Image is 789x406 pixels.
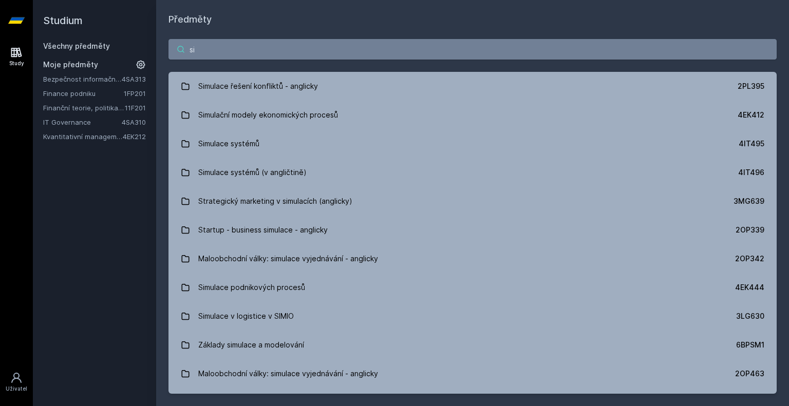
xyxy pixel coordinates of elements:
[43,42,110,50] a: Všechny předměty
[168,12,777,27] h1: Předměty
[2,41,31,72] a: Study
[122,118,146,126] a: 4SA310
[739,139,764,149] div: 4IT495
[168,101,777,129] a: Simulační modely ekonomických procesů 4EK412
[168,273,777,302] a: Simulace podnikových procesů 4EK444
[735,282,764,293] div: 4EK444
[198,277,305,298] div: Simulace podnikových procesů
[168,244,777,273] a: Maloobchodní války: simulace vyjednávání - anglicky 2OP342
[168,216,777,244] a: Startup - business simulace - anglicky 2OP339
[198,105,338,125] div: Simulační modely ekonomických procesů
[168,331,777,359] a: Základy simulace a modelování 6BPSM1
[43,103,125,113] a: Finanční teorie, politika a instituce
[9,60,24,67] div: Study
[168,129,777,158] a: Simulace systémů 4IT495
[198,191,352,211] div: Strategický marketing v simulacích (anglicky)
[198,162,307,183] div: Simulace systémů (v angličtině)
[168,187,777,216] a: Strategický marketing v simulacích (anglicky) 3MG639
[43,60,98,70] span: Moje předměty
[6,385,27,393] div: Uživatel
[198,248,378,269] div: Maloobchodní války: simulace vyjednávání - anglicky
[2,366,31,398] a: Uživatel
[198,363,378,384] div: Maloobchodní války: simulace vyjednávání - anglicky
[43,74,122,84] a: Bezpečnost informačních systémů
[736,225,764,235] div: 2OP339
[168,39,777,60] input: Název nebo ident předmětu…
[168,72,777,101] a: Simulace řešení konfliktů - anglicky 2PL395
[123,132,146,141] a: 4EK212
[122,75,146,83] a: 4SA313
[735,369,764,379] div: 2OP463
[43,117,122,127] a: IT Governance
[198,133,259,154] div: Simulace systémů
[738,110,764,120] div: 4EK412
[735,254,764,264] div: 2OP342
[736,340,764,350] div: 6BPSM1
[43,88,124,99] a: Finance podniku
[168,158,777,187] a: Simulace systémů (v angličtině) 4IT496
[738,81,764,91] div: 2PL395
[125,104,146,112] a: 11F201
[198,76,318,96] div: Simulace řešení konfliktů - anglicky
[738,167,764,178] div: 4IT496
[198,335,304,355] div: Základy simulace a modelování
[168,302,777,331] a: Simulace v logistice v SIMIO 3LG630
[43,131,123,142] a: Kvantitativní management
[198,306,294,326] div: Simulace v logistice v SIMIO
[168,359,777,388] a: Maloobchodní války: simulace vyjednávání - anglicky 2OP463
[124,89,146,98] a: 1FP201
[734,196,764,206] div: 3MG639
[198,220,328,240] div: Startup - business simulace - anglicky
[736,311,764,321] div: 3LG630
